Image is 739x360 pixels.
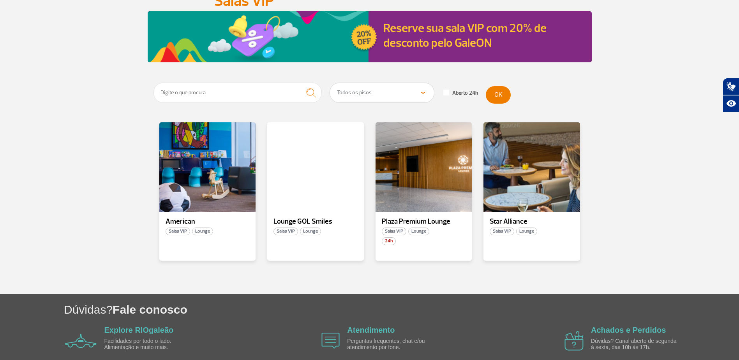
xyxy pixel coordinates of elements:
img: Reserve sua sala VIP com 20% de desconto pelo GaleON [148,11,379,62]
p: Plaza Premium Lounge [382,218,466,226]
a: Atendimento [347,326,395,334]
input: Digite o que procura [153,83,322,103]
p: Facilidades por todo o lado. Alimentação e muito mais. [104,338,194,350]
div: Plugin de acessibilidade da Hand Talk. [723,78,739,112]
p: Dúvidas? Canal aberto de segunda à sexta, das 10h às 17h. [591,338,681,350]
p: American [166,218,250,226]
span: Lounge [300,228,321,235]
span: Lounge [192,228,213,235]
button: Abrir recursos assistivos. [723,95,739,112]
span: Salas VIP [273,228,298,235]
button: OK [486,86,511,104]
img: airplane icon [564,331,584,351]
span: Salas VIP [490,228,514,235]
span: Salas VIP [166,228,190,235]
span: 24h [382,237,396,245]
p: Perguntas frequentes, chat e/ou atendimento por fone. [347,338,437,350]
p: Lounge GOL Smiles [273,218,358,226]
a: Reserve sua sala VIP com 20% de desconto pelo GaleON [383,21,547,50]
img: airplane icon [321,333,340,349]
a: Explore RIOgaleão [104,326,174,334]
img: airplane icon [65,334,97,348]
span: Lounge [516,228,537,235]
p: Star Alliance [490,218,574,226]
button: Abrir tradutor de língua de sinais. [723,78,739,95]
span: Salas VIP [382,228,406,235]
a: Achados e Perdidos [591,326,666,334]
span: Lounge [408,228,429,235]
h1: Dúvidas? [64,302,739,318]
label: Aberto 24h [443,90,478,97]
span: Fale conosco [113,303,187,316]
